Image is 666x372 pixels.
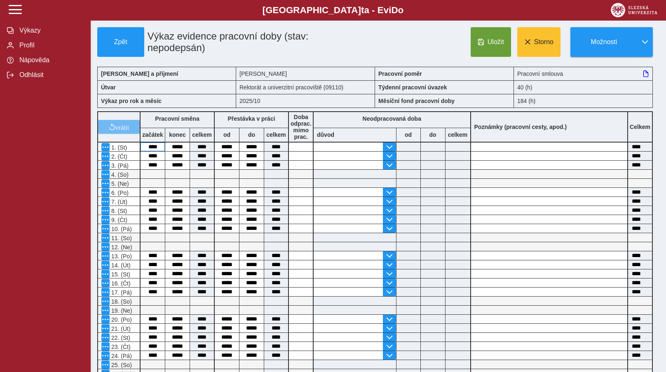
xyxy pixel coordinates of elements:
[110,316,132,323] span: 20. (Po)
[110,307,132,314] span: 19. (Ne)
[115,124,129,130] span: vrátit
[534,38,553,46] span: Storno
[101,342,110,351] button: Menu
[110,253,132,260] span: 13. (Po)
[17,42,84,49] span: Profil
[101,333,110,342] button: Menu
[110,144,127,151] span: 1. (St)
[361,5,364,15] span: t
[98,120,140,134] button: vrátit
[110,289,132,296] span: 17. (Pá)
[446,131,470,138] b: celkem
[236,67,375,80] div: [PERSON_NAME]
[517,27,560,57] button: Storno
[101,297,110,305] button: Menu
[570,27,637,57] button: Možnosti
[101,206,110,215] button: Menu
[396,131,420,138] b: od
[378,98,455,104] b: Měsíční fond pracovní doby
[110,271,130,278] span: 15. (St)
[514,67,653,80] div: Pracovní smlouva
[110,180,129,187] span: 5. (Ne)
[101,188,110,197] button: Menu
[110,353,132,359] span: 24. (Pá)
[514,94,653,108] div: 184 (h)
[101,288,110,296] button: Menu
[110,298,132,305] span: 18. (So)
[17,56,84,64] span: Nápověda
[101,315,110,323] button: Menu
[101,84,116,91] b: Útvar
[110,280,131,287] span: 16. (Čt)
[264,131,288,138] b: celkem
[110,325,131,332] span: 21. (Út)
[17,71,84,79] span: Odhlásit
[101,197,110,206] button: Menu
[110,199,127,205] span: 7. (Út)
[378,84,447,91] b: Týdenní pracovní úvazek
[101,306,110,314] button: Menu
[101,252,110,260] button: Menu
[97,27,144,57] button: Zpět
[101,98,162,104] b: Výkaz pro rok a měsíc
[110,335,130,341] span: 22. (St)
[101,279,110,287] button: Menu
[398,5,404,15] span: o
[110,262,131,269] span: 14. (Út)
[630,124,650,130] b: Celkem
[110,162,129,169] span: 3. (Pá)
[17,27,84,34] span: Výkazy
[236,94,375,108] div: 2025/10
[101,143,110,151] button: Menu
[421,131,445,138] b: do
[110,171,129,178] span: 4. (So)
[101,179,110,187] button: Menu
[101,38,141,46] span: Zpět
[471,27,511,57] button: Uložit
[101,261,110,269] button: Menu
[101,234,110,242] button: Menu
[101,170,110,178] button: Menu
[101,270,110,278] button: Menu
[101,225,110,233] button: Menu
[101,360,110,369] button: Menu
[291,114,312,140] b: Doba odprac. mimo prac.
[101,70,178,77] b: [PERSON_NAME] a příjmení
[144,27,332,57] h1: Výkaz evidence pracovní doby (stav: nepodepsán)
[110,362,132,368] span: 25. (So)
[101,152,110,160] button: Menu
[378,70,422,77] b: Pracovní poměr
[101,161,110,169] button: Menu
[236,80,375,94] div: Rektorát a univerzitní pracoviště (09110)
[190,131,214,138] b: celkem
[577,38,631,46] span: Možnosti
[110,190,129,196] span: 6. (Po)
[239,131,264,138] b: do
[101,351,110,360] button: Menu
[611,3,657,17] img: logo_web_su.png
[101,215,110,224] button: Menu
[391,5,398,15] span: D
[110,208,127,214] span: 8. (St)
[488,38,504,46] span: Uložit
[110,344,131,350] span: 23. (Čt)
[215,131,239,138] b: od
[155,115,199,122] b: Pracovní směna
[101,324,110,332] button: Menu
[25,5,641,16] b: [GEOGRAPHIC_DATA] a - Evi
[165,131,190,138] b: konec
[110,235,132,241] span: 11. (So)
[110,244,132,250] span: 12. (Ne)
[110,226,132,232] span: 10. (Pá)
[363,115,421,122] b: Neodpracovaná doba
[110,217,127,223] span: 9. (Čt)
[471,124,570,130] b: Poznámky (pracovní cesty, apod.)
[317,131,334,138] b: důvod
[141,131,165,138] b: začátek
[227,115,275,122] b: Přestávka v práci
[514,80,653,94] div: 40 (h)
[110,153,127,160] span: 2. (Čt)
[101,243,110,251] button: Menu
